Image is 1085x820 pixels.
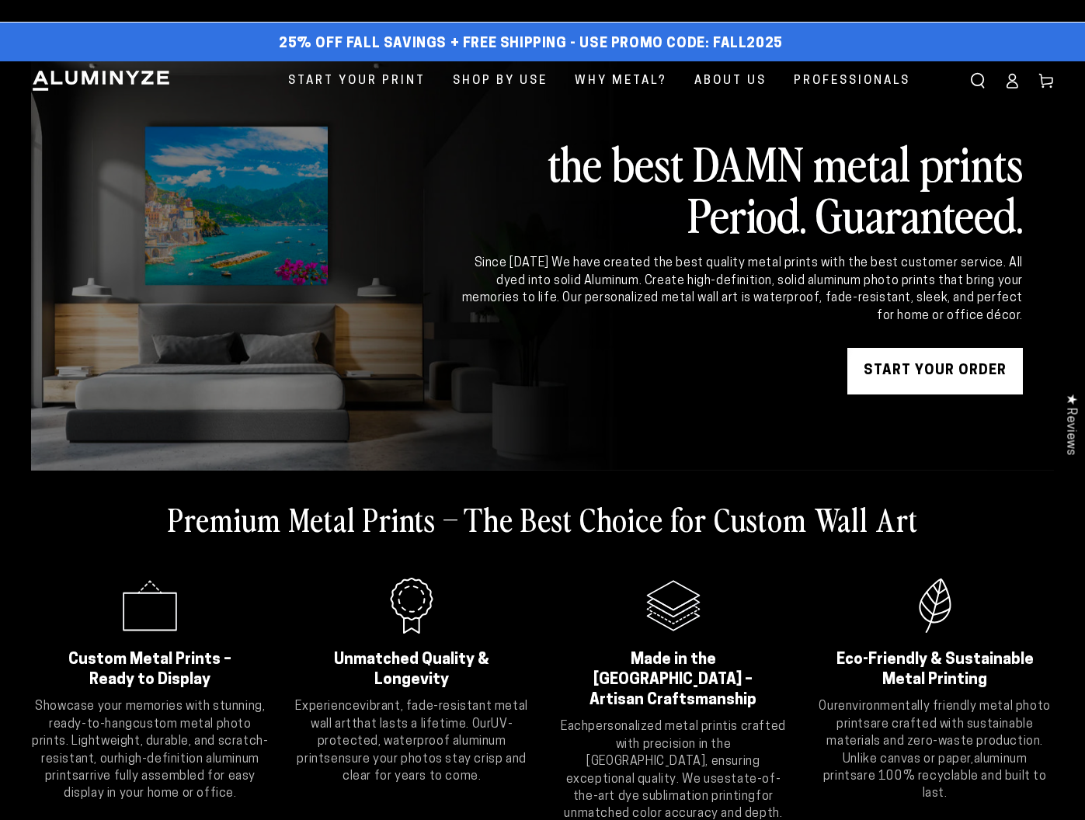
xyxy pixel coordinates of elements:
[293,698,531,785] p: Experience that lasts a lifetime. Our ensure your photos stay crisp and clear for years to come.
[459,255,1023,325] div: Since [DATE] We have created the best quality metal prints with the best customer service. All dy...
[45,753,259,783] strong: high-definition aluminum prints
[31,698,270,802] p: Showcase your memories with stunning, ready-to-hang . Lightweight, durable, and scratch-resistant...
[815,698,1054,802] p: Our are crafted with sustainable materials and zero-waste production. Unlike canvas or paper, are...
[782,61,922,101] a: Professionals
[794,71,910,92] span: Professionals
[835,650,1035,690] h2: Eco-Friendly & Sustainable Metal Printing
[459,137,1023,239] h2: the best DAMN metal prints Period. Guaranteed.
[961,64,995,98] summary: Search our site
[297,718,513,766] strong: UV-protected, waterproof aluminum prints
[453,71,548,92] span: Shop By Use
[823,753,1028,783] strong: aluminum prints
[694,71,767,92] span: About Us
[32,718,251,748] strong: custom metal photo prints
[683,61,778,101] a: About Us
[312,650,512,690] h2: Unmatched Quality & Longevity
[50,650,250,690] h2: Custom Metal Prints – Ready to Display
[441,61,559,101] a: Shop By Use
[563,61,679,101] a: Why Metal?
[847,348,1023,394] a: START YOUR Order
[288,71,426,92] span: Start Your Print
[588,721,728,733] strong: personalized metal print
[575,71,667,92] span: Why Metal?
[276,61,437,101] a: Start Your Print
[1055,381,1085,467] div: Click to open Judge.me floating reviews tab
[836,700,1051,730] strong: environmentally friendly metal photo prints
[574,650,774,711] h2: Made in the [GEOGRAPHIC_DATA] – Artisan Craftsmanship
[573,773,781,803] strong: state-of-the-art dye sublimation printing
[311,700,528,730] strong: vibrant, fade-resistant metal wall art
[31,69,171,92] img: Aluminyze
[279,36,783,53] span: 25% off FALL Savings + Free Shipping - Use Promo Code: FALL2025
[168,499,918,539] h2: Premium Metal Prints – The Best Choice for Custom Wall Art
